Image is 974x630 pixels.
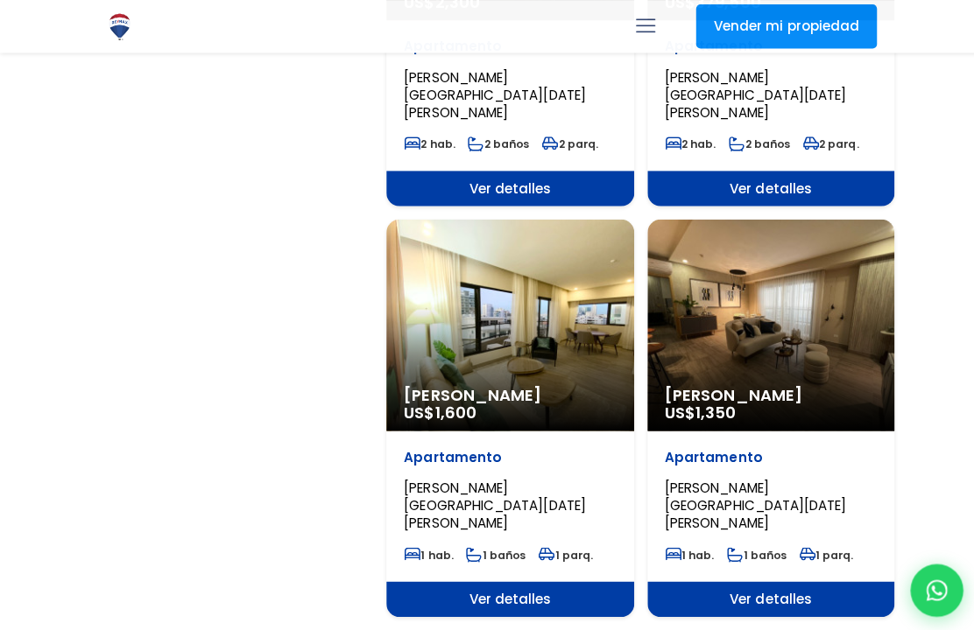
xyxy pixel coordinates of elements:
[103,11,134,42] img: Logo de REMAX
[401,384,612,402] span: [PERSON_NAME]
[723,136,785,150] span: 2 baños
[660,445,872,463] p: Apartamento
[384,170,630,205] span: Ver detalles
[660,543,709,558] span: 1 hab.
[432,399,473,421] span: 1,600
[722,543,781,558] span: 1 baños
[626,11,656,41] a: mobile menu
[794,543,848,558] span: 1 parq.
[643,170,889,205] span: Ver detalles
[462,543,522,558] span: 1 baños
[401,445,612,463] p: Apartamento
[660,384,872,402] span: [PERSON_NAME]
[401,67,582,121] span: [PERSON_NAME][GEOGRAPHIC_DATA][DATE][PERSON_NAME]
[691,399,731,421] span: 1,350
[538,136,594,150] span: 2 parq.
[534,543,589,558] span: 1 parq.
[660,399,731,421] span: US$
[643,577,889,612] span: Ver detalles
[464,136,526,150] span: 2 baños
[660,136,711,150] span: 2 hab.
[384,577,630,612] span: Ver detalles
[660,475,841,528] span: [PERSON_NAME][GEOGRAPHIC_DATA][DATE][PERSON_NAME]
[660,67,841,121] span: [PERSON_NAME][GEOGRAPHIC_DATA][DATE][PERSON_NAME]
[691,4,871,48] a: Vender mi propiedad
[797,136,853,150] span: 2 parq.
[643,218,889,612] a: [PERSON_NAME] US$1,350 Apartamento [PERSON_NAME][GEOGRAPHIC_DATA][DATE][PERSON_NAME] 1 hab. 1 bañ...
[401,543,450,558] span: 1 hab.
[401,399,473,421] span: US$
[384,218,630,612] a: [PERSON_NAME] US$1,600 Apartamento [PERSON_NAME][GEOGRAPHIC_DATA][DATE][PERSON_NAME] 1 hab. 1 bañ...
[401,136,452,150] span: 2 hab.
[401,475,582,528] span: [PERSON_NAME][GEOGRAPHIC_DATA][DATE][PERSON_NAME]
